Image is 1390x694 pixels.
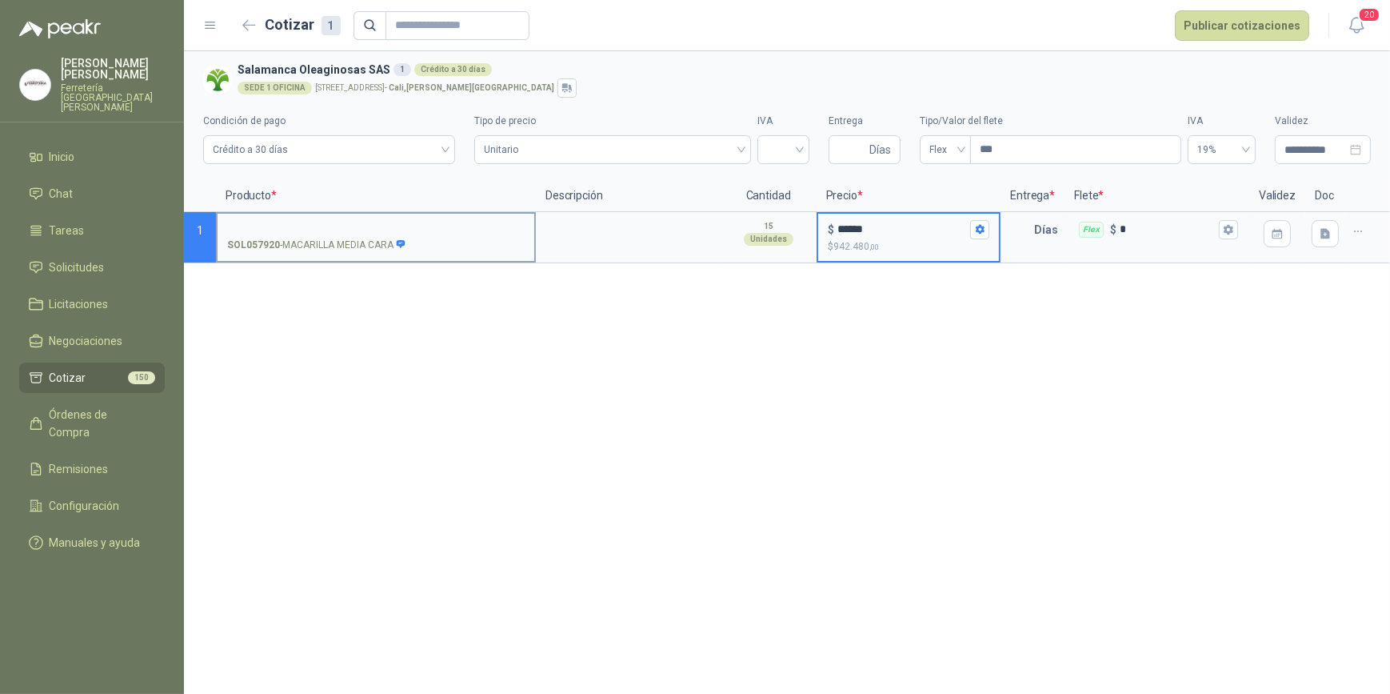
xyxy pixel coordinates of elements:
[19,179,165,209] a: Chat
[315,84,554,92] p: [STREET_ADDRESS] -
[1079,222,1104,238] div: Flex
[19,491,165,521] a: Configuración
[1001,180,1064,212] p: Entrega
[50,222,85,239] span: Tareas
[238,82,312,94] div: SEDE 1 OFICINA
[970,220,989,239] button: $$942.480,00
[929,138,961,162] span: Flex
[20,70,50,100] img: Company Logo
[414,63,492,76] div: Crédito a 30 días
[764,220,773,233] p: 15
[1175,10,1309,41] button: Publicar cotizaciones
[19,454,165,484] a: Remisiones
[50,259,105,276] span: Solicitudes
[19,399,165,447] a: Órdenes de Compra
[213,138,445,162] span: Crédito a 30 días
[389,83,554,92] strong: Cali , [PERSON_NAME][GEOGRAPHIC_DATA]
[744,233,793,246] div: Unidades
[833,241,879,252] span: 942.480
[50,148,75,166] span: Inicio
[19,252,165,283] a: Solicitudes
[393,63,411,76] div: 1
[828,221,834,239] p: $
[869,136,891,163] span: Días
[1219,220,1238,239] button: Flex $
[1305,180,1345,212] p: Doc
[19,142,165,172] a: Inicio
[128,371,155,384] span: 150
[227,224,525,236] input: SOL057920-MACARILLA MEDIA CARA
[757,114,809,129] label: IVA
[869,243,879,251] span: ,00
[50,185,74,203] span: Chat
[203,66,231,94] img: Company Logo
[920,114,1181,129] label: Tipo/Valor del flete
[817,180,1001,212] p: Precio
[1110,221,1116,239] p: $
[1342,11,1371,40] button: 20
[19,19,101,38] img: Logo peakr
[322,16,341,35] div: 1
[1064,180,1249,212] p: Flete
[19,215,165,246] a: Tareas
[1275,114,1371,129] label: Validez
[61,58,165,80] p: [PERSON_NAME] [PERSON_NAME]
[238,61,1364,78] h3: Salamanca Oleaginosas SAS
[484,138,742,162] span: Unitario
[1197,138,1246,162] span: 19%
[227,238,406,253] p: - MACARILLA MEDIA CARA
[61,83,165,112] p: Ferretería [GEOGRAPHIC_DATA][PERSON_NAME]
[203,114,455,129] label: Condición de pago
[50,369,86,387] span: Cotizar
[1249,180,1305,212] p: Validez
[19,363,165,393] a: Cotizar150
[1120,223,1216,235] input: Flex $
[50,332,123,350] span: Negociaciones
[19,528,165,558] a: Manuales y ayuda
[829,114,901,129] label: Entrega
[50,534,141,552] span: Manuales y ayuda
[50,460,109,478] span: Remisiones
[1034,214,1064,246] p: Días
[1188,114,1256,129] label: IVA
[837,223,968,235] input: $$942.480,00
[266,14,341,36] h2: Cotizar
[50,497,120,515] span: Configuración
[216,180,536,212] p: Producto
[721,180,817,212] p: Cantidad
[19,326,165,356] a: Negociaciones
[50,295,109,313] span: Licitaciones
[1358,7,1380,22] span: 20
[828,239,990,255] p: $
[474,114,752,129] label: Tipo de precio
[227,238,280,253] strong: SOL057920
[50,406,150,441] span: Órdenes de Compra
[536,180,721,212] p: Descripción
[19,289,165,319] a: Licitaciones
[197,224,203,237] span: 1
